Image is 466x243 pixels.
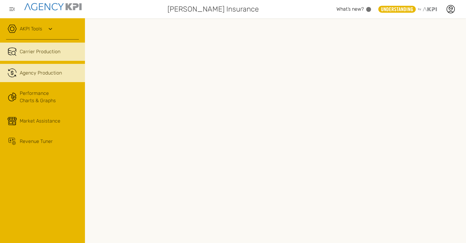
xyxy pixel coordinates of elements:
[20,117,60,125] span: Market Assistance
[20,25,42,33] a: AKPI Tools
[20,69,62,77] span: Agency Production
[24,3,82,10] img: agencykpi-logo-550x69-2d9e3fa8.png
[20,138,53,145] span: Revenue Tuner
[336,6,364,12] span: What’s new?
[20,48,60,55] span: Carrier Production
[167,4,259,15] span: [PERSON_NAME] Insurance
